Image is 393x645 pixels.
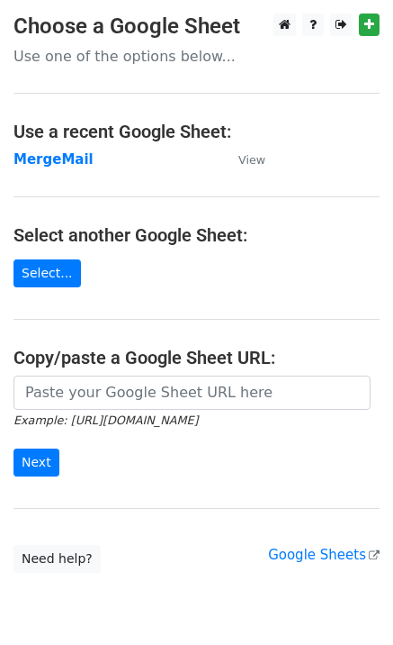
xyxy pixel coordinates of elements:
a: MergeMail [13,151,94,168]
h4: Copy/paste a Google Sheet URL: [13,347,380,368]
h4: Select another Google Sheet: [13,224,380,246]
p: Use one of the options below... [13,47,380,66]
a: Need help? [13,545,101,573]
a: Google Sheets [268,547,380,563]
h4: Use a recent Google Sheet: [13,121,380,142]
small: Example: [URL][DOMAIN_NAME] [13,413,198,427]
a: View [220,151,265,168]
input: Next [13,449,59,477]
small: View [238,153,265,167]
h3: Choose a Google Sheet [13,14,380,40]
input: Paste your Google Sheet URL here [13,376,371,410]
a: Select... [13,259,81,287]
